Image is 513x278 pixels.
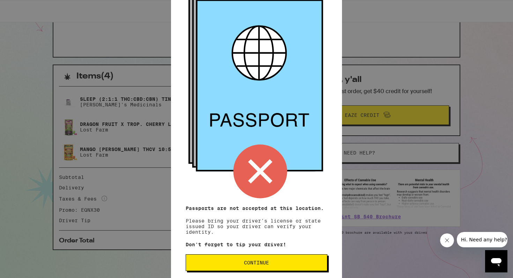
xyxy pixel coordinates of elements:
[485,250,507,272] iframe: Button to launch messaging window
[186,254,327,271] button: Continue
[440,233,454,247] iframe: Close message
[244,260,269,265] span: Continue
[457,232,507,247] iframe: Message from company
[186,205,327,235] p: Please bring your driver's license or state issued ID so your driver can verify your identity.
[186,242,327,247] p: Don't forget to tip your driver!
[186,205,327,211] p: Passports are not accepted at this location.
